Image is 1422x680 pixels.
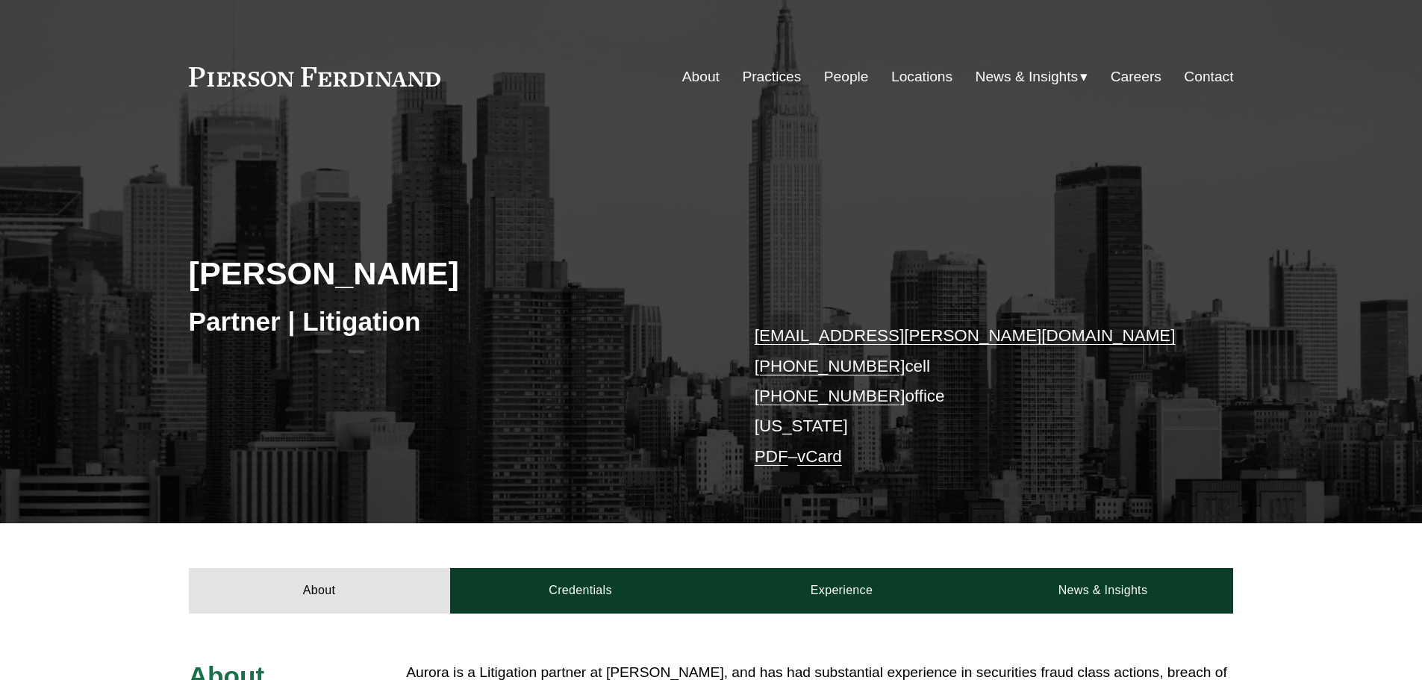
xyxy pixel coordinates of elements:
[189,305,711,338] h3: Partner | Litigation
[976,64,1079,90] span: News & Insights
[450,568,711,613] a: Credentials
[976,63,1088,91] a: folder dropdown
[711,568,973,613] a: Experience
[755,321,1190,472] p: cell office [US_STATE] –
[755,447,788,466] a: PDF
[797,447,842,466] a: vCard
[1184,63,1233,91] a: Contact
[1111,63,1161,91] a: Careers
[189,254,711,293] h2: [PERSON_NAME]
[891,63,952,91] a: Locations
[755,387,905,405] a: [PHONE_NUMBER]
[972,568,1233,613] a: News & Insights
[742,63,801,91] a: Practices
[824,63,869,91] a: People
[755,357,905,375] a: [PHONE_NUMBER]
[755,326,1176,345] a: [EMAIL_ADDRESS][PERSON_NAME][DOMAIN_NAME]
[189,568,450,613] a: About
[682,63,720,91] a: About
